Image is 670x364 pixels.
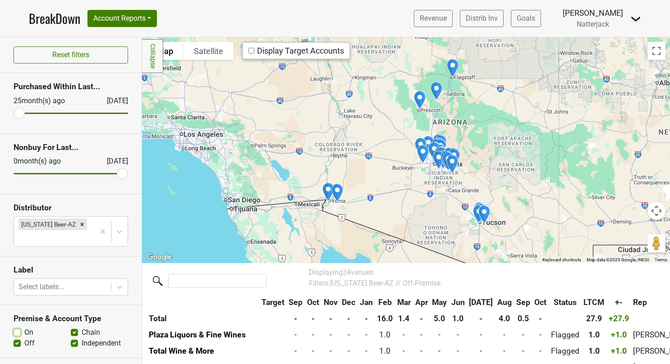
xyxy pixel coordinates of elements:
[287,327,305,343] td: -
[443,55,463,81] div: Flagstaff Liquor
[431,143,451,169] div: Liquor Express
[327,180,347,206] div: Fortuna Foothills Liquor
[582,310,607,327] th: 27.9
[321,327,340,343] td: -
[305,310,321,327] th: -
[549,327,582,343] td: Flagged
[577,20,609,28] span: Natterjack
[514,310,532,327] th: 0.5
[305,294,321,310] th: Oct: activate to sort column ascending
[87,10,157,27] button: Account Reports
[14,203,128,213] h3: Distributor
[375,310,395,327] th: 16.0
[460,10,504,27] a: Distrib Inv
[467,327,496,343] td: -
[99,156,128,167] div: [DATE]
[439,144,459,170] div: Skyline Liquor 2
[14,314,128,323] h3: Premise & Account Type
[549,294,582,310] th: Status: activate to sort column ascending
[147,42,184,60] button: Show street map
[433,146,453,173] div: Liquor Square
[144,251,174,263] img: Google
[358,343,375,359] td: -
[340,327,358,343] td: -
[436,147,456,173] div: Quick N Shine Carwash
[431,142,451,168] div: Total Wine & More
[248,45,344,56] div: Display Target Accounts
[287,343,305,359] td: -
[630,14,641,24] img: Dropdown Menu
[430,310,449,327] th: 5.0
[431,141,451,167] div: Trevor's Liquor
[147,310,259,327] th: Total
[395,294,413,310] th: Mar: activate to sort column ascending
[549,343,582,359] td: Flagged
[424,138,444,164] div: Tango Market & Deli
[426,138,445,164] div: Total Wine & More
[655,257,667,262] a: Terms (opens in new tab)
[467,294,496,310] th: Jul: activate to sort column ascending
[14,96,85,106] div: 25 month(s) ago
[418,132,438,158] div: Total Wine & More
[532,327,549,343] td: -
[305,343,321,359] td: -
[606,327,631,343] td: +1.0
[442,151,462,177] div: Total Wine & More
[606,343,631,359] td: +1.0
[340,343,358,359] td: -
[259,294,287,310] th: Target: activate to sort column ascending
[414,10,453,27] a: Revenue
[413,327,430,343] td: -
[449,343,467,359] td: -
[532,294,549,310] th: Oct: activate to sort column ascending
[142,39,163,73] a: Collapse
[443,144,463,170] div: Skyline Liquor
[318,179,338,205] div: Valley Liquor
[514,294,532,310] th: Sep: activate to sort column ascending
[358,327,375,343] td: -
[427,78,446,104] div: Top Shelf Liquors
[582,327,607,343] td: 1.0
[149,346,214,355] a: Total Wine & More
[14,156,85,167] div: 0 month(s) ago
[563,7,623,19] div: [PERSON_NAME]
[14,46,128,64] button: Reset filters
[99,96,128,106] div: [DATE]
[511,10,541,27] a: Goals
[321,343,340,359] td: -
[495,327,514,343] td: -
[449,327,467,343] td: -
[321,310,340,327] th: -
[287,294,305,310] th: Sep: activate to sort column ascending
[449,310,467,327] th: 1.0
[647,234,665,252] button: Drag Pegman onto the map to open Street View
[428,134,448,160] div: Trevor's Liquor
[413,343,430,359] td: -
[375,327,395,343] td: 1.0
[29,9,80,28] a: BreakDown
[470,199,490,225] div: Gus's Liquor Store
[305,327,321,343] td: -
[431,135,450,161] div: Total Wine & More
[358,310,375,327] th: -
[144,251,174,263] a: Open this area in Google Maps (opens a new window)
[471,200,491,226] div: Plaza Liquors & Fine Wines
[395,343,413,359] td: -
[77,218,87,230] div: Remove Arizona Beer-AZ
[413,141,433,167] div: Total Wine & More
[431,131,450,157] div: Trevor's Liquor
[532,343,549,359] td: -
[24,327,33,338] label: On
[18,218,77,230] div: [US_STATE] Beer-AZ
[410,87,430,113] div: Total Wine & More
[14,143,128,152] h3: Nonbuy For Last...
[470,198,490,224] div: Total Wine & More
[429,130,449,156] div: Total Wine & More
[375,294,395,310] th: Feb: activate to sort column ascending
[469,201,489,227] div: Westside Liquor
[438,148,458,174] div: Total Wine & More
[647,42,665,60] button: Toggle fullscreen view
[430,327,449,343] td: -
[287,310,305,327] th: -
[184,42,234,60] button: Show satellite imagery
